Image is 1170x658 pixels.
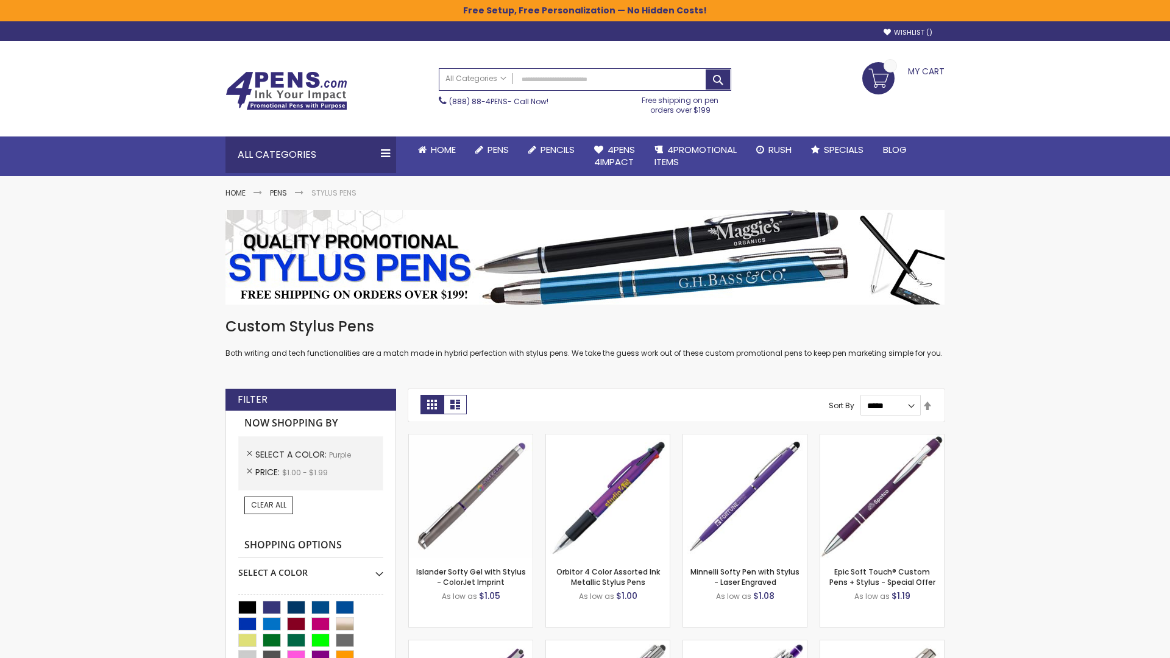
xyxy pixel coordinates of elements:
[883,143,907,156] span: Blog
[683,434,807,444] a: Minnelli Softy Pen with Stylus - Laser Engraved-Purple
[683,640,807,650] a: Phoenix Softy with Stylus Pen - Laser-Purple
[251,500,286,510] span: Clear All
[238,532,383,559] strong: Shopping Options
[238,393,268,406] strong: Filter
[238,411,383,436] strong: Now Shopping by
[820,640,944,650] a: Tres-Chic Touch Pen - Standard Laser-Purple
[225,317,945,359] div: Both writing and tech functionalities are a match made in hybrid perfection with stylus pens. We ...
[255,466,282,478] span: Price
[449,96,548,107] span: - Call Now!
[546,640,670,650] a: Tres-Chic with Stylus Metal Pen - Standard Laser-Purple
[420,395,444,414] strong: Grid
[654,143,737,168] span: 4PROMOTIONAL ITEMS
[225,210,945,305] img: Stylus Pens
[546,434,670,444] a: Orbitor 4 Color Assorted Ink Metallic Stylus Pens-Purple
[579,591,614,601] span: As low as
[445,74,506,83] span: All Categories
[416,567,526,587] a: Islander Softy Gel with Stylus - ColorJet Imprint
[282,467,328,478] span: $1.00 - $1.99
[829,567,935,587] a: Epic Soft Touch® Custom Pens + Stylus - Special Offer
[311,188,356,198] strong: Stylus Pens
[820,434,944,558] img: 4P-MS8B-Purple
[409,640,533,650] a: Avendale Velvet Touch Stylus Gel Pen-Purple
[716,591,751,601] span: As low as
[408,136,466,163] a: Home
[225,71,347,110] img: 4Pens Custom Pens and Promotional Products
[616,590,637,602] span: $1.00
[431,143,456,156] span: Home
[442,591,477,601] span: As low as
[409,434,533,558] img: Islander Softy Gel with Stylus - ColorJet Imprint-Purple
[690,567,799,587] a: Minnelli Softy Pen with Stylus - Laser Engraved
[584,136,645,176] a: 4Pens4impact
[854,591,890,601] span: As low as
[244,497,293,514] a: Clear All
[546,434,670,558] img: Orbitor 4 Color Assorted Ink Metallic Stylus Pens-Purple
[884,28,932,37] a: Wishlist
[270,188,287,198] a: Pens
[629,91,732,115] div: Free shipping on pen orders over $199
[594,143,635,168] span: 4Pens 4impact
[329,450,351,460] span: Purple
[487,143,509,156] span: Pens
[449,96,508,107] a: (888) 88-4PENS
[225,188,246,198] a: Home
[873,136,916,163] a: Blog
[238,558,383,579] div: Select A Color
[768,143,792,156] span: Rush
[645,136,746,176] a: 4PROMOTIONALITEMS
[824,143,863,156] span: Specials
[829,400,854,411] label: Sort By
[801,136,873,163] a: Specials
[479,590,500,602] span: $1.05
[892,590,910,602] span: $1.19
[225,317,945,336] h1: Custom Stylus Pens
[556,567,660,587] a: Orbitor 4 Color Assorted Ink Metallic Stylus Pens
[255,448,329,461] span: Select A Color
[746,136,801,163] a: Rush
[753,590,775,602] span: $1.08
[225,136,396,173] div: All Categories
[683,434,807,558] img: Minnelli Softy Pen with Stylus - Laser Engraved-Purple
[519,136,584,163] a: Pencils
[409,434,533,444] a: Islander Softy Gel with Stylus - ColorJet Imprint-Purple
[541,143,575,156] span: Pencils
[466,136,519,163] a: Pens
[439,69,512,89] a: All Categories
[820,434,944,444] a: 4P-MS8B-Purple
